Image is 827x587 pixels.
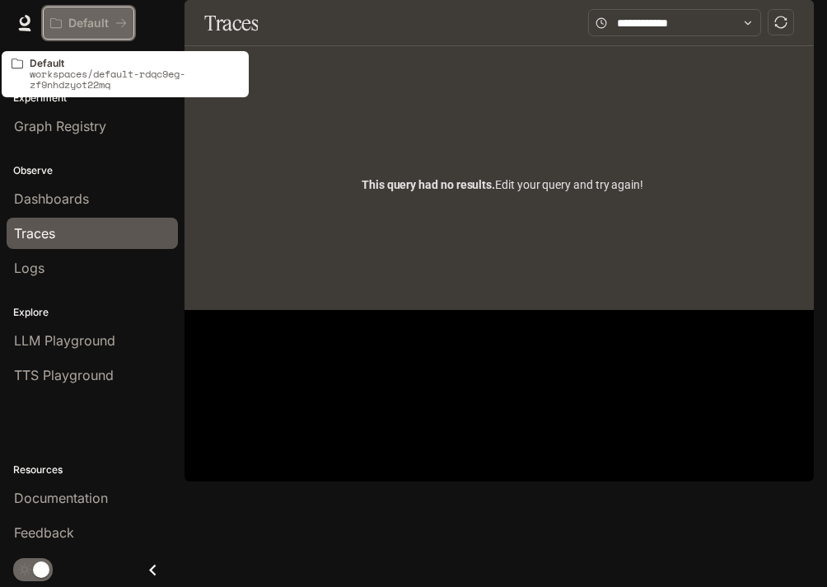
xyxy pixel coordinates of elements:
p: Default [68,16,109,31]
button: All workspaces [43,7,134,40]
span: This query had no results. [362,178,495,191]
span: sync [774,16,787,29]
p: Default [30,58,239,68]
h1: Traces [204,7,258,40]
p: workspaces/default-rdqc9eg-zf9nhdzyot22mq [30,68,239,90]
span: Edit your query and try again! [362,176,643,194]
